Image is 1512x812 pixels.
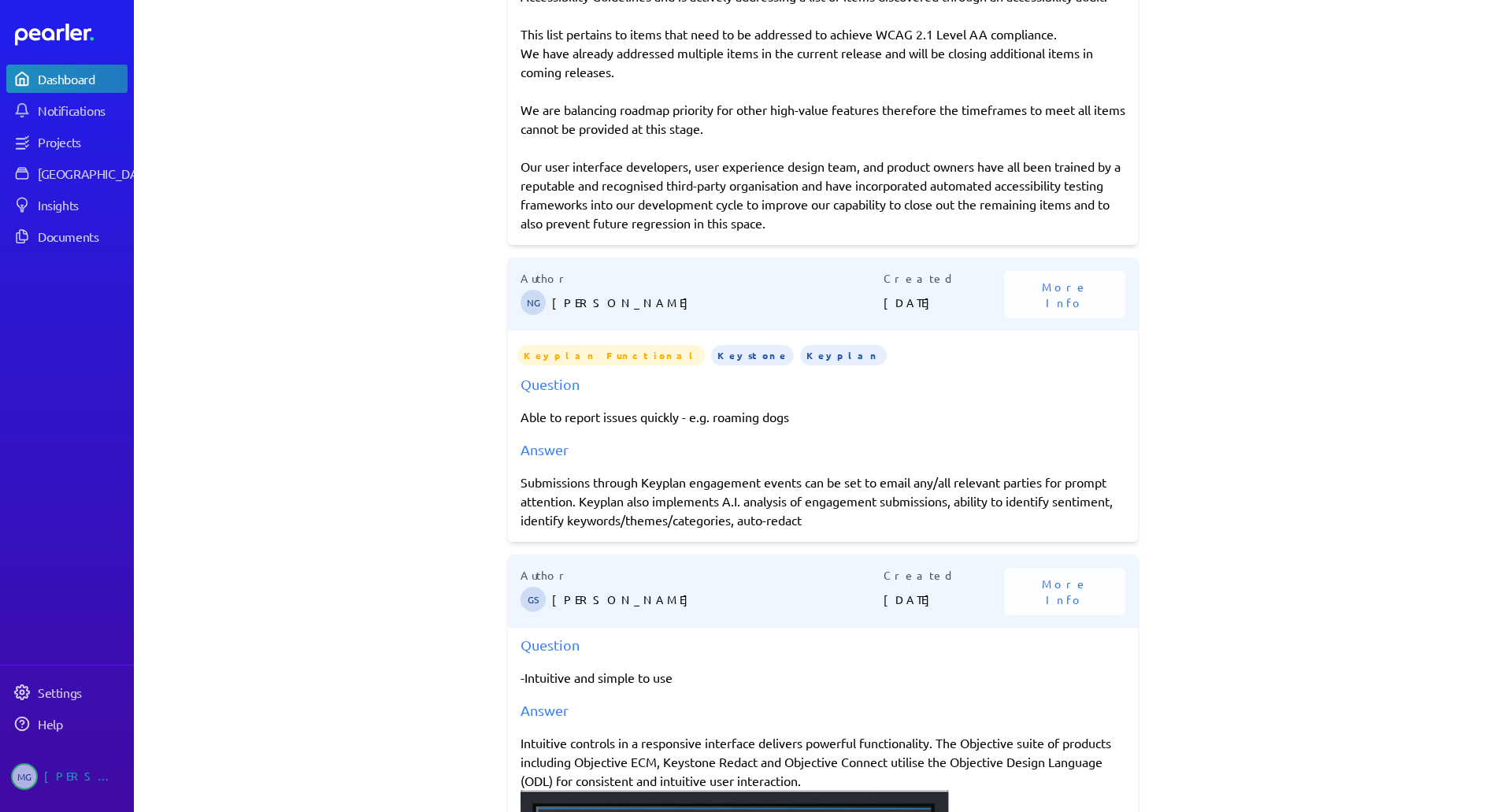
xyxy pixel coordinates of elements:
p: [PERSON_NAME] [552,584,884,615]
a: Documents [6,222,128,250]
p: [DATE] [884,287,1005,318]
button: More Info [1004,271,1125,318]
a: Dashboard [15,24,128,46]
div: Notifications [38,102,126,118]
a: Settings [6,678,128,706]
div: [GEOGRAPHIC_DATA] [38,165,155,181]
div: Answer [521,699,1125,721]
span: Natasha Gray [521,290,546,315]
div: Question [521,373,1125,395]
p: -Intuitive and simple to use [521,668,1125,687]
a: Insights [6,191,128,219]
div: Question [521,634,1125,655]
span: Keyplan [800,345,887,365]
div: Documents [38,228,126,244]
span: More Info [1023,279,1106,310]
p: Able to report issues quickly - e.g. roaming dogs [521,407,1125,426]
div: Submissions through Keyplan engagement events can be set to email any/all relevant parties for pr... [521,473,1125,529]
a: Dashboard [6,65,128,93]
p: Created [884,567,1005,584]
a: [GEOGRAPHIC_DATA] [6,159,128,187]
div: Insights [38,197,126,213]
div: Settings [38,684,126,700]
span: Gary Somerville [521,587,546,612]
p: Created [884,270,1005,287]
span: Keystone [711,345,794,365]
p: Author [521,270,884,287]
a: Projects [6,128,128,156]
button: More Info [1004,568,1125,615]
div: [PERSON_NAME] [44,763,123,790]
a: Notifications [6,96,128,124]
div: Projects [38,134,126,150]
a: MG[PERSON_NAME] [6,757,128,796]
span: More Info [1023,576,1106,607]
span: Keyplan Functional [517,345,705,365]
a: Help [6,710,128,738]
div: Answer [521,439,1125,460]
p: [PERSON_NAME] [552,287,884,318]
div: Dashboard [38,71,126,87]
p: Author [521,567,884,584]
div: Help [38,716,126,732]
p: [DATE] [884,584,1005,615]
span: Matt Green [11,763,38,790]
